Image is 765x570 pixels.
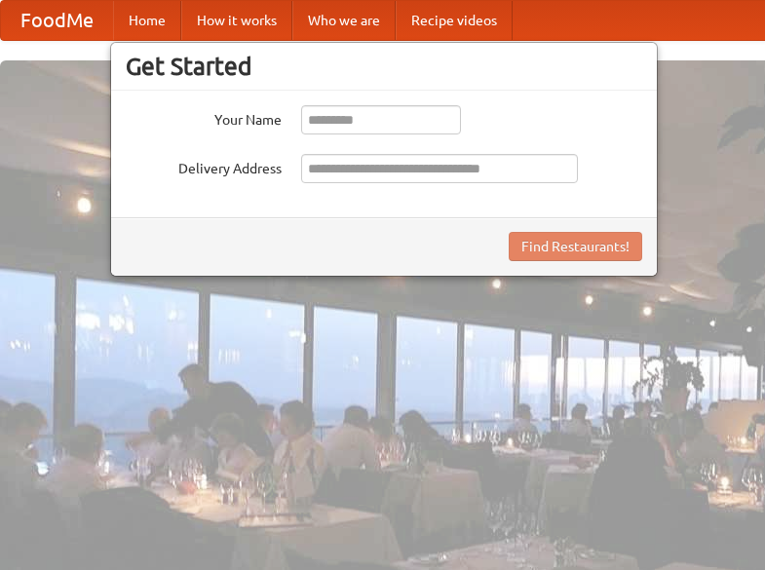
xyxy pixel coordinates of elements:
[292,1,396,40] a: Who we are
[126,105,282,130] label: Your Name
[396,1,513,40] a: Recipe videos
[181,1,292,40] a: How it works
[1,1,113,40] a: FoodMe
[509,232,642,261] button: Find Restaurants!
[113,1,181,40] a: Home
[126,154,282,178] label: Delivery Address
[126,52,642,81] h3: Get Started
